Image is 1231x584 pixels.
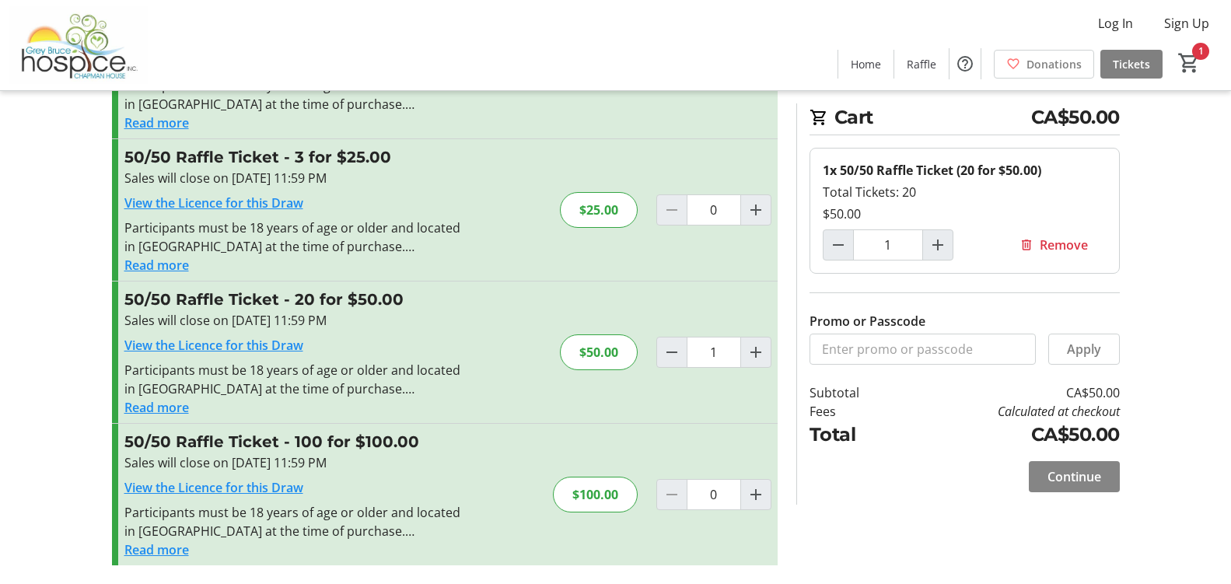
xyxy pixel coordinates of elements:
[1067,340,1101,358] span: Apply
[1031,103,1120,131] span: CA$50.00
[124,430,464,453] h3: 50/50 Raffle Ticket - 100 for $100.00
[1026,56,1082,72] span: Donations
[687,479,741,510] input: 50/50 Raffle Ticket Quantity
[1029,461,1120,492] button: Continue
[899,383,1119,402] td: CA$50.00
[124,361,464,398] div: Participants must be 18 years of age or older and located in [GEOGRAPHIC_DATA] at the time of pur...
[741,337,771,367] button: Increment by one
[853,229,923,261] input: 50/50 Raffle Ticket (20 for $50.00) Quantity
[124,169,464,187] div: Sales will close on [DATE] 11:59 PM
[838,50,894,79] a: Home
[1048,334,1120,365] button: Apply
[894,50,949,79] a: Raffle
[124,311,464,330] div: Sales will close on [DATE] 11:59 PM
[1098,14,1133,33] span: Log In
[810,312,925,330] label: Promo or Passcode
[1047,467,1101,486] span: Continue
[124,503,464,540] div: Participants must be 18 years of age or older and located in [GEOGRAPHIC_DATA] at the time of pur...
[124,337,303,354] a: View the Licence for this Draw
[923,230,953,260] button: Increment by one
[899,421,1119,449] td: CA$50.00
[1113,56,1150,72] span: Tickets
[124,479,303,496] a: View the Licence for this Draw
[810,103,1120,135] h2: Cart
[1100,50,1163,79] a: Tickets
[823,183,1107,201] div: Total Tickets: 20
[560,192,638,228] div: $25.00
[124,288,464,311] h3: 50/50 Raffle Ticket - 20 for $50.00
[823,205,1107,223] div: $50.00
[560,334,638,370] div: $50.00
[851,56,881,72] span: Home
[124,453,464,472] div: Sales will close on [DATE] 11:59 PM
[1175,49,1203,77] button: Cart
[1040,236,1088,254] span: Remove
[124,219,464,256] div: Participants must be 18 years of age or older and located in [GEOGRAPHIC_DATA] at the time of pur...
[553,477,638,512] div: $100.00
[994,50,1094,79] a: Donations
[823,161,1107,180] div: 1x 50/50 Raffle Ticket (20 for $50.00)
[1086,11,1145,36] button: Log In
[124,256,189,275] button: Read more
[741,480,771,509] button: Increment by one
[657,337,687,367] button: Decrement by one
[810,383,900,402] td: Subtotal
[124,114,189,132] button: Read more
[899,402,1119,421] td: Calculated at checkout
[124,540,189,559] button: Read more
[907,56,936,72] span: Raffle
[124,76,464,114] div: Participants must be 18 years of age or older and located in [GEOGRAPHIC_DATA] at the time of pur...
[824,230,853,260] button: Decrement by one
[1001,229,1107,261] button: Remove
[810,421,900,449] td: Total
[124,398,189,417] button: Read more
[687,194,741,226] input: 50/50 Raffle Ticket Quantity
[810,402,900,421] td: Fees
[1164,14,1209,33] span: Sign Up
[9,6,148,84] img: Grey Bruce Hospice's Logo
[741,195,771,225] button: Increment by one
[687,337,741,368] input: 50/50 Raffle Ticket Quantity
[124,194,303,212] a: View the Licence for this Draw
[124,145,464,169] h3: 50/50 Raffle Ticket - 3 for $25.00
[810,334,1036,365] input: Enter promo or passcode
[1152,11,1222,36] button: Sign Up
[949,48,981,79] button: Help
